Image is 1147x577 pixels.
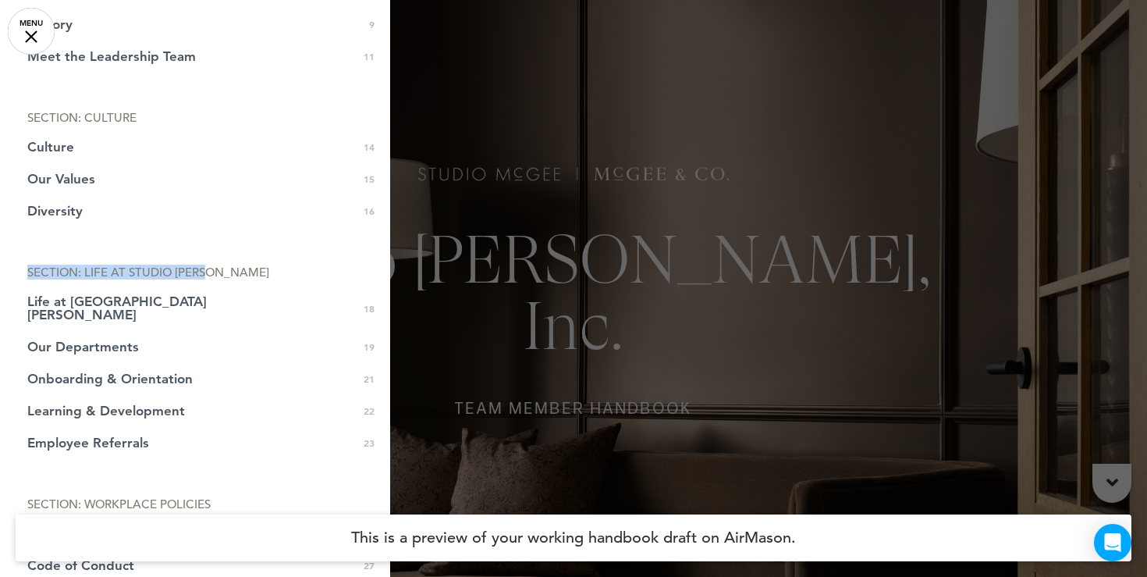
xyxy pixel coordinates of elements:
[27,205,83,218] span: Diversity
[8,8,55,55] a: MENU
[364,340,375,354] span: 19
[27,404,185,418] span: Learning & Development
[364,205,375,218] span: 16
[364,302,375,315] span: 18
[27,141,74,154] span: Culture
[1094,524,1131,561] div: Open Intercom Messenger
[27,372,193,386] span: Onboarding & Orientation
[27,295,285,322] span: Life at Studio McGee
[369,18,375,31] span: 9
[364,436,375,450] span: 23
[364,372,375,386] span: 21
[27,559,134,572] span: Code of Conduct
[27,50,196,63] span: Meet the Leadership Team
[364,50,375,63] span: 11
[364,173,375,186] span: 15
[364,404,375,418] span: 22
[27,173,95,186] span: Our Values
[27,340,139,354] span: Our Departments
[16,515,1131,561] h4: This is a preview of your working handbook draft on AirMason.
[27,436,149,450] span: Employee Referrals
[364,141,375,154] span: 14
[364,559,375,572] span: 27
